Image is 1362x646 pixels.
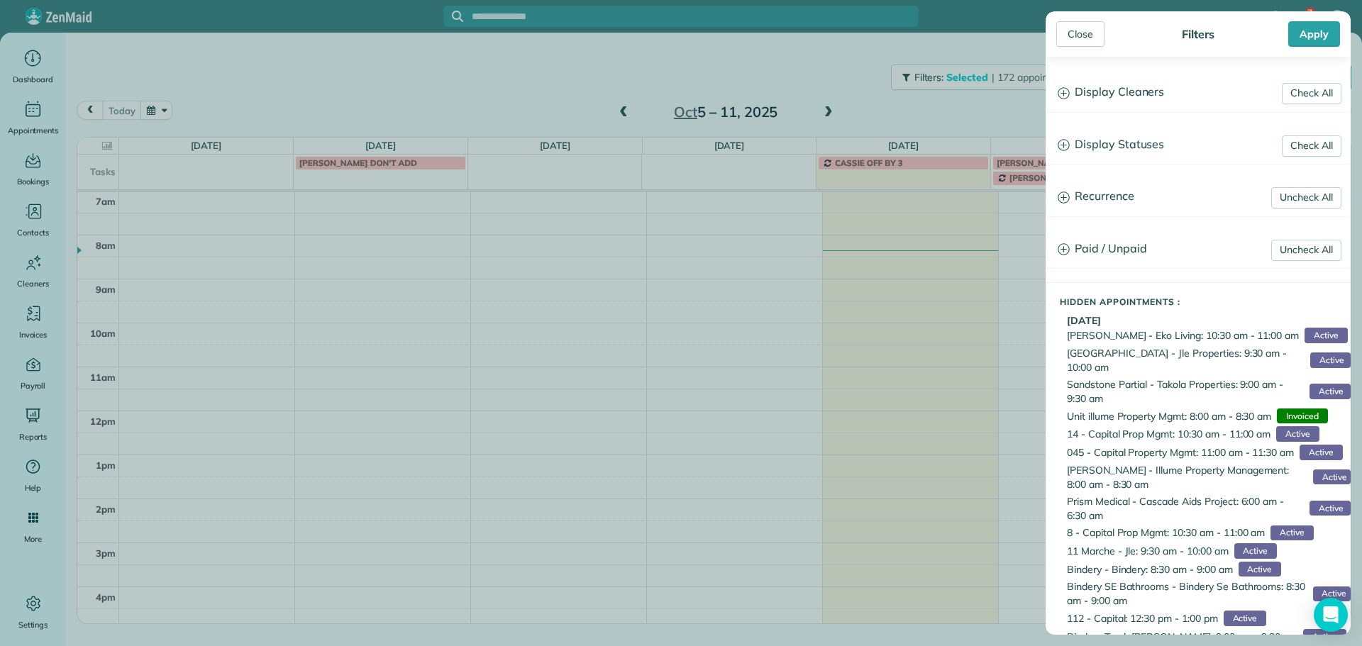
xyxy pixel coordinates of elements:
[1288,21,1340,47] div: Apply
[1271,240,1341,261] a: Uncheck All
[1313,586,1351,602] span: Active
[1067,314,1101,327] b: [DATE]
[1067,427,1270,441] span: 14 - Capital Prop Mgmt: 10:30 am - 11:00 am
[1305,328,1347,343] span: Active
[1067,346,1305,374] span: [GEOGRAPHIC_DATA] - Jle Properties: 9:30 am - 10:00 am
[1310,384,1351,399] span: Active
[1046,74,1350,111] a: Display Cleaners
[1310,352,1351,368] span: Active
[1060,297,1351,306] h5: Hidden Appointments :
[1046,127,1350,163] a: Display Statuses
[1282,83,1341,104] a: Check All
[1313,469,1351,485] span: Active
[1276,426,1319,442] span: Active
[1067,544,1229,558] span: 11 Marche - Jle: 9:30 am - 10:00 am
[1056,21,1104,47] div: Close
[1282,135,1341,157] a: Check All
[1314,598,1348,632] div: Open Intercom Messenger
[1067,579,1307,608] span: Bindery SE Bathrooms - Bindery Se Bathrooms: 8:30 am - 9:00 am
[1277,408,1327,424] span: Invoiced
[1067,630,1297,644] span: Bindery Trash [PERSON_NAME]: 9:00 am - 9:30 am
[1067,562,1233,577] span: Bindery - Bindery: 8:30 am - 9:00 am
[1234,543,1277,559] span: Active
[1067,409,1271,423] span: Unit illume Property Mgmt: 8:00 am - 8:30 am
[1046,231,1350,267] a: Paid / Unpaid
[1067,494,1304,523] span: Prism Medical - Cascade Aids Project: 6:00 am - 6:30 am
[1270,525,1313,541] span: Active
[1239,562,1281,577] span: Active
[1178,27,1219,41] div: Filters
[1300,445,1342,460] span: Active
[1067,328,1299,343] span: [PERSON_NAME] - Eko Living: 10:30 am - 11:00 am
[1271,187,1341,208] a: Uncheck All
[1067,463,1307,491] span: [PERSON_NAME] - Illume Property Management: 8:00 am - 8:30 am
[1224,611,1266,626] span: Active
[1067,525,1265,540] span: 8 - Capital Prop Mgmt: 10:30 am - 11:00 am
[1067,377,1304,406] span: Sandstone Partial - Takola Properties: 9:00 am - 9:30 am
[1067,445,1294,460] span: 045 - Capital Property Mgmt: 11:00 am - 11:30 am
[1067,611,1218,625] span: 112 - Capital: 12:30 pm - 1:00 pm
[1310,501,1351,516] span: Active
[1046,179,1350,215] a: Recurrence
